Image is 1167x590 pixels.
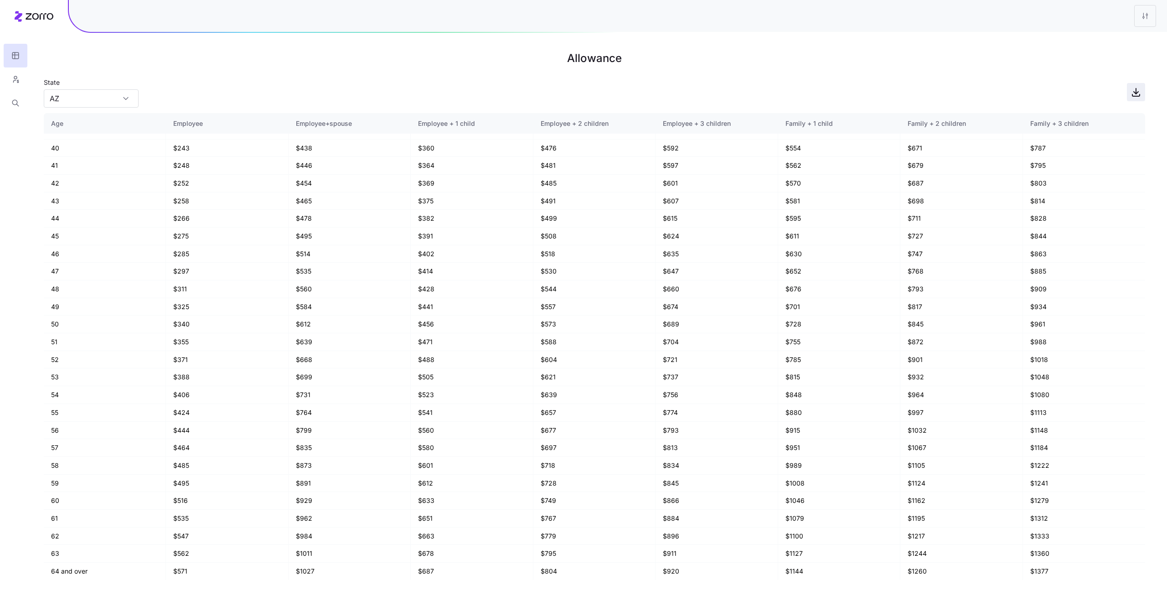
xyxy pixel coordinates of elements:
td: $951 [778,439,900,457]
div: Employee [173,119,280,129]
td: $535 [289,263,411,280]
td: $911 [656,545,778,563]
td: $424 [166,404,288,422]
td: $1148 [1023,422,1146,440]
td: $518 [533,245,656,263]
td: $988 [1023,333,1146,351]
td: $1018 [1023,351,1146,369]
td: 43 [44,192,166,210]
td: 54 [44,386,166,404]
td: $689 [656,316,778,333]
td: $845 [656,475,778,492]
td: $428 [411,280,533,298]
td: $382 [411,210,533,228]
td: $570 [778,175,900,192]
td: $464 [166,439,288,457]
td: $768 [900,263,1022,280]
td: $391 [411,228,533,245]
td: $1105 [900,457,1022,475]
td: $371 [166,351,288,369]
td: $804 [533,563,656,580]
td: $845 [900,316,1022,333]
td: $633 [411,492,533,510]
td: $476 [533,140,656,157]
td: $920 [656,563,778,580]
td: $984 [289,528,411,545]
td: $340 [166,316,288,333]
td: $727 [900,228,1022,245]
div: Age [51,119,158,129]
td: $499 [533,210,656,228]
td: 63 [44,545,166,563]
td: 57 [44,439,166,457]
td: $252 [166,175,288,192]
td: $364 [411,157,533,175]
td: $1027 [289,563,411,580]
td: $571 [166,563,288,580]
td: $1279 [1023,492,1146,510]
td: $1377 [1023,563,1146,580]
td: $388 [166,368,288,386]
td: 62 [44,528,166,545]
td: $678 [411,545,533,563]
td: $834 [656,457,778,475]
td: $934 [1023,298,1146,316]
td: $884 [656,510,778,528]
div: Family + 2 children [908,119,1015,129]
td: $557 [533,298,656,316]
td: $560 [289,280,411,298]
td: $880 [778,404,900,422]
td: $1113 [1023,404,1146,422]
td: $612 [289,316,411,333]
td: 47 [44,263,166,280]
td: $597 [656,157,778,175]
td: $573 [533,316,656,333]
td: $456 [411,316,533,333]
td: $1008 [778,475,900,492]
td: $630 [778,245,900,263]
td: $275 [166,228,288,245]
td: $863 [1023,245,1146,263]
td: $814 [1023,192,1146,210]
td: $1195 [900,510,1022,528]
td: 44 [44,210,166,228]
td: $652 [778,263,900,280]
td: $676 [778,280,900,298]
td: $554 [778,140,900,157]
td: $755 [778,333,900,351]
td: $817 [900,298,1022,316]
td: $621 [533,368,656,386]
td: $285 [166,245,288,263]
td: $915 [778,422,900,440]
td: $929 [289,492,411,510]
td: $1046 [778,492,900,510]
td: $793 [656,422,778,440]
td: $815 [778,368,900,386]
td: 40 [44,140,166,157]
td: $1067 [900,439,1022,457]
td: $584 [289,298,411,316]
td: 45 [44,228,166,245]
td: $516 [166,492,288,510]
td: $355 [166,333,288,351]
td: $1080 [1023,386,1146,404]
td: $581 [778,192,900,210]
td: $514 [289,245,411,263]
label: State [44,78,60,88]
td: $612 [411,475,533,492]
div: Family + 1 child [785,119,893,129]
td: $844 [1023,228,1146,245]
td: $687 [411,563,533,580]
td: $297 [166,263,288,280]
td: $402 [411,245,533,263]
td: $535 [166,510,288,528]
td: $787 [1023,140,1146,157]
td: 50 [44,316,166,333]
td: $601 [411,457,533,475]
td: $728 [778,316,900,333]
td: $248 [166,157,288,175]
td: $885 [1023,263,1146,280]
td: $932 [900,368,1022,386]
td: 42 [44,175,166,192]
td: $731 [289,386,411,404]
